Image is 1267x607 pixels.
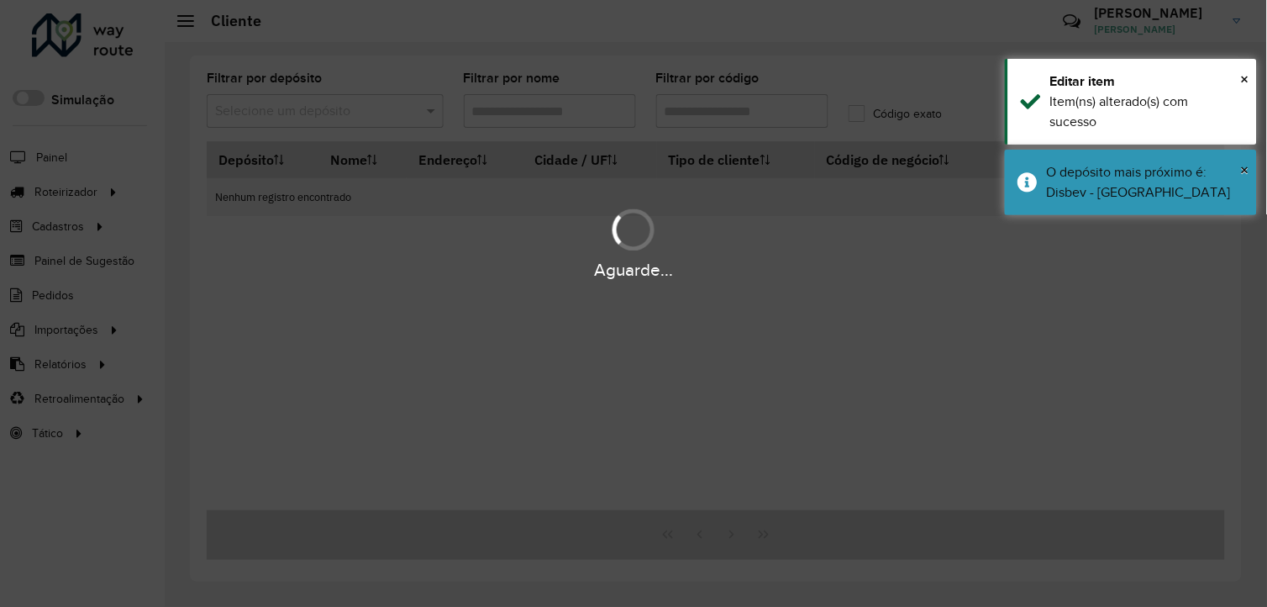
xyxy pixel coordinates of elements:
[1050,71,1244,92] div: Editar item
[1241,161,1249,179] span: ×
[1241,66,1249,92] button: Close
[1050,92,1244,132] div: Item(ns) alterado(s) com sucesso
[1241,157,1249,182] button: Close
[1047,162,1244,203] div: O depósito mais próximo é: Disbev - [GEOGRAPHIC_DATA]
[1241,70,1249,88] span: ×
